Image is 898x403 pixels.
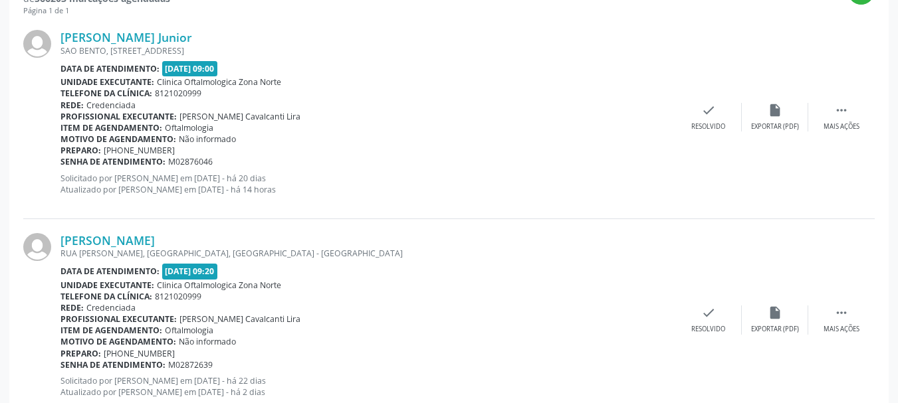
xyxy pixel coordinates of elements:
[60,111,177,122] b: Profissional executante:
[60,348,101,359] b: Preparo:
[824,325,859,334] div: Mais ações
[60,45,675,56] div: SAO BENTO, [STREET_ADDRESS]
[60,266,160,277] b: Data de atendimento:
[23,5,170,17] div: Página 1 de 1
[768,103,782,118] i: insert_drive_file
[104,348,175,359] span: [PHONE_NUMBER]
[168,156,213,167] span: M02876046
[60,30,192,44] a: [PERSON_NAME] Junior
[23,30,51,58] img: img
[60,100,84,111] b: Rede:
[691,325,725,334] div: Resolvido
[104,145,175,156] span: [PHONE_NUMBER]
[60,359,166,370] b: Senha de atendimento:
[60,302,84,313] b: Rede:
[157,280,281,291] span: Clinica Oftalmologica Zona Norte
[179,111,300,122] span: [PERSON_NAME] Cavalcanti Lira
[23,233,51,261] img: img
[60,291,152,302] b: Telefone da clínica:
[179,133,236,145] span: Não informado
[60,313,177,325] b: Profissional executante:
[60,156,166,167] b: Senha de atendimento:
[60,76,154,88] b: Unidade executante:
[691,122,725,131] div: Resolvido
[157,76,281,88] span: Clinica Oftalmologica Zona Norte
[834,103,849,118] i: 
[60,248,675,259] div: RUA [PERSON_NAME], [GEOGRAPHIC_DATA], [GEOGRAPHIC_DATA] - [GEOGRAPHIC_DATA]
[824,122,859,131] div: Mais ações
[751,122,799,131] div: Exportar (PDF)
[179,313,300,325] span: [PERSON_NAME] Cavalcanti Lira
[834,305,849,320] i: 
[86,100,136,111] span: Credenciada
[155,88,201,99] span: 8121020999
[60,88,152,99] b: Telefone da clínica:
[162,61,218,76] span: [DATE] 09:00
[60,133,176,145] b: Motivo de agendamento:
[168,359,213,370] span: M02872639
[768,305,782,320] i: insert_drive_file
[60,233,155,248] a: [PERSON_NAME]
[60,145,101,156] b: Preparo:
[165,325,213,336] span: Oftalmologia
[60,173,675,195] p: Solicitado por [PERSON_NAME] em [DATE] - há 20 dias Atualizado por [PERSON_NAME] em [DATE] - há 1...
[60,325,162,336] b: Item de agendamento:
[162,264,218,279] span: [DATE] 09:20
[701,103,716,118] i: check
[165,122,213,133] span: Oftalmologia
[60,375,675,398] p: Solicitado por [PERSON_NAME] em [DATE] - há 22 dias Atualizado por [PERSON_NAME] em [DATE] - há 2...
[155,291,201,302] span: 8121020999
[60,280,154,291] b: Unidade executante:
[60,336,176,347] b: Motivo de agendamento:
[86,302,136,313] span: Credenciada
[179,336,236,347] span: Não informado
[701,305,716,320] i: check
[60,63,160,74] b: Data de atendimento:
[60,122,162,133] b: Item de agendamento:
[751,325,799,334] div: Exportar (PDF)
